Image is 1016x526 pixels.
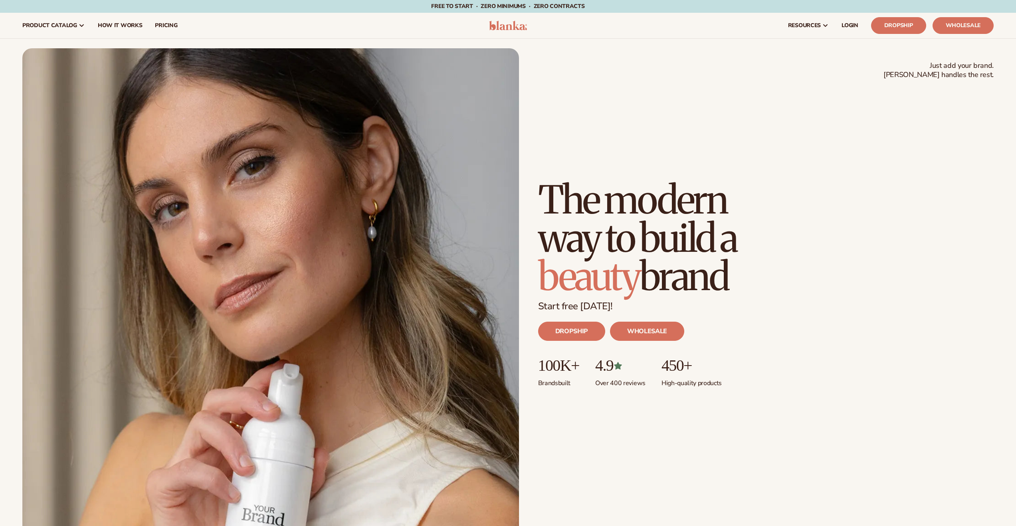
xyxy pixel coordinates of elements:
[431,2,584,10] span: Free to start · ZERO minimums · ZERO contracts
[871,17,926,34] a: Dropship
[22,22,77,29] span: product catalog
[538,253,640,301] span: beauty
[595,357,646,374] p: 4.9
[835,13,865,38] a: LOGIN
[16,13,91,38] a: product catalog
[155,22,177,29] span: pricing
[91,13,149,38] a: How It Works
[489,21,527,30] img: logo
[782,13,835,38] a: resources
[98,22,143,29] span: How It Works
[538,322,605,341] a: DROPSHIP
[595,374,646,388] p: Over 400 reviews
[610,322,684,341] a: WHOLESALE
[933,17,994,34] a: Wholesale
[538,374,579,388] p: Brands built
[538,357,579,374] p: 100K+
[661,374,722,388] p: High-quality products
[149,13,184,38] a: pricing
[883,61,994,80] span: Just add your brand. [PERSON_NAME] handles the rest.
[842,22,858,29] span: LOGIN
[661,357,722,374] p: 450+
[538,301,994,312] p: Start free [DATE]!
[788,22,821,29] span: resources
[538,181,794,296] h1: The modern way to build a brand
